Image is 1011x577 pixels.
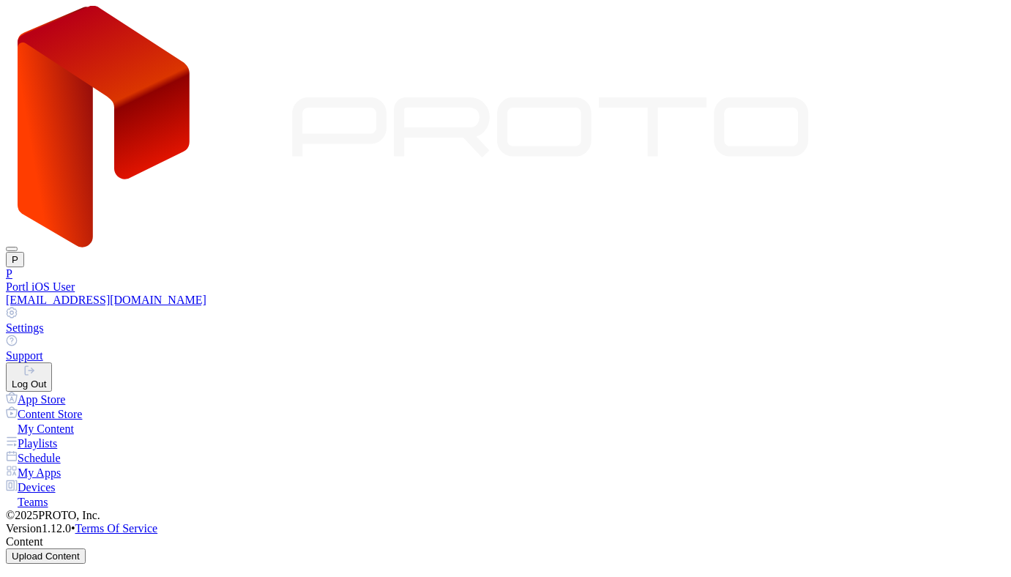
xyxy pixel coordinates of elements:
[6,509,1005,522] div: © 2025 PROTO, Inc.
[6,548,86,564] button: Upload Content
[6,294,1005,307] div: [EMAIL_ADDRESS][DOMAIN_NAME]
[6,406,1005,421] a: Content Store
[6,252,24,267] button: P
[6,480,1005,494] a: Devices
[12,551,80,562] div: Upload Content
[6,392,1005,406] a: App Store
[6,267,1005,280] div: P
[6,335,1005,362] a: Support
[6,307,1005,335] a: Settings
[6,522,75,535] span: Version 1.12.0 •
[6,349,1005,362] div: Support
[6,535,1005,548] div: Content
[6,494,1005,509] a: Teams
[6,280,1005,294] div: Portl iOS User
[12,379,46,390] div: Log Out
[6,321,1005,335] div: Settings
[6,436,1005,450] a: Playlists
[6,267,1005,307] a: PPortl iOS User[EMAIL_ADDRESS][DOMAIN_NAME]
[6,465,1005,480] a: My Apps
[75,522,158,535] a: Terms Of Service
[6,450,1005,465] a: Schedule
[6,421,1005,436] a: My Content
[6,362,52,392] button: Log Out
